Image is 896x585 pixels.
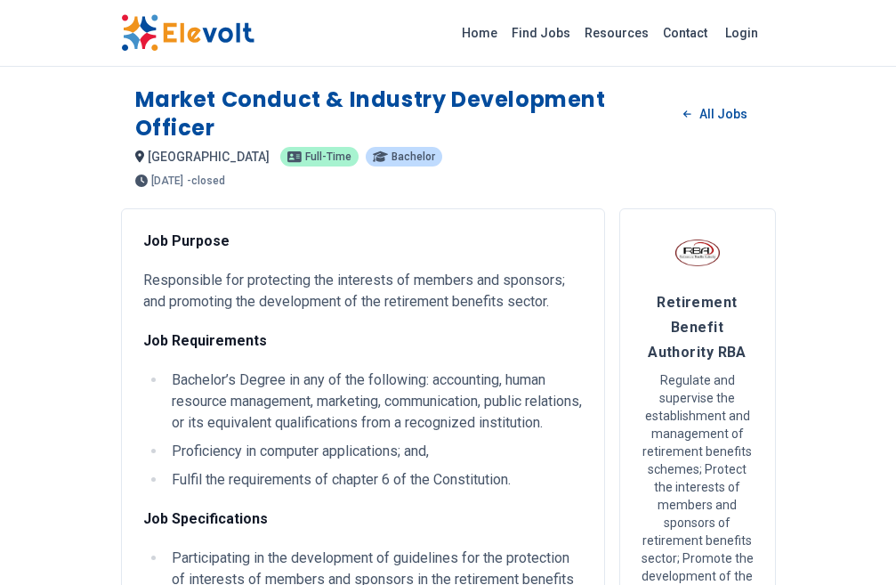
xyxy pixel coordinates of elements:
a: Home [455,19,505,47]
strong: Job Requirements [143,332,267,349]
a: Contact [656,19,714,47]
span: Full-time [305,151,351,162]
p: - closed [187,175,225,186]
span: Bachelor [391,151,435,162]
a: Login [714,15,769,51]
li: Bachelor’s Degree in any of the following: accounting, human resource management, marketing, comm... [166,370,583,434]
p: Responsible for protecting the interests of members and sponsors; and promoting the development o... [143,270,583,313]
img: Retirement Benefit Authority RBA [675,231,720,275]
a: Find Jobs [505,19,577,47]
strong: Job Specifications [143,510,268,527]
span: [DATE] [151,175,183,186]
a: All Jobs [669,101,761,127]
li: Proficiency in computer applications; and, [166,441,583,462]
strong: Job Purpose [143,232,230,249]
span: Retirement Benefit Authority RBA [648,294,747,361]
li: Fulfil the requirements of chapter 6 of the Constitution. [166,469,583,491]
img: Elevolt [121,14,254,52]
span: [GEOGRAPHIC_DATA] [148,150,270,164]
h1: Market Conduct & Industry Development Officer [135,85,670,142]
a: Resources [577,19,656,47]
